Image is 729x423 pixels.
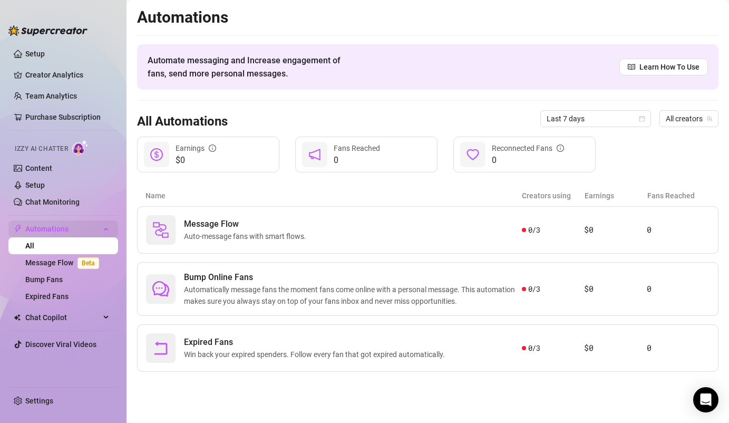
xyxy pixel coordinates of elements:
article: Name [145,190,522,201]
span: Automate messaging and Increase engagement of fans, send more personal messages. [148,54,351,80]
a: Learn How To Use [619,59,708,75]
article: 0 [647,342,709,354]
a: Discover Viral Videos [25,340,96,349]
span: $0 [176,154,216,167]
img: Chat Copilot [14,314,21,321]
a: Content [25,164,52,172]
span: Automations [25,220,100,237]
span: info-circle [557,145,564,152]
span: 0 / 3 [528,283,540,295]
span: read [628,63,635,71]
a: Setup [25,50,45,58]
div: Open Intercom Messenger [693,387,718,412]
span: Expired Fans [184,336,449,349]
a: Team Analytics [25,92,77,100]
img: logo-BBDzfeDw.svg [8,25,88,36]
span: 0 / 3 [528,342,540,354]
a: Creator Analytics [25,66,110,83]
span: rollback [152,340,169,357]
article: $0 [584,283,647,295]
span: 0 / 3 [528,224,540,236]
a: Settings [25,397,53,405]
span: calendar [639,116,645,122]
span: notification [308,148,321,161]
a: Bump Fans [25,275,63,284]
article: $0 [584,342,647,354]
span: team [706,116,713,122]
article: 0 [647,283,709,295]
span: info-circle [209,145,216,152]
span: thunderbolt [14,225,22,233]
span: Bump Online Fans [184,271,522,284]
span: Chat Copilot [25,309,100,326]
article: Fans Reached [647,190,710,201]
span: heart [466,148,479,161]
span: All creators [666,111,712,127]
span: Message Flow [184,218,310,230]
article: Earnings [585,190,647,201]
span: Beta [77,257,99,269]
span: 0 [492,154,564,167]
h2: Automations [137,7,718,27]
div: Earnings [176,142,216,154]
article: 0 [647,224,709,236]
a: Setup [25,181,45,189]
span: Auto-message fans with smart flows. [184,230,310,242]
a: All [25,242,34,250]
span: Automatically message fans the moment fans come online with a personal message. This automation m... [184,284,522,307]
a: Chat Monitoring [25,198,80,206]
span: Learn How To Use [639,61,699,73]
img: AI Chatter [72,140,89,155]
span: Fans Reached [334,144,380,152]
h3: All Automations [137,113,228,130]
a: Purchase Subscription [25,113,101,121]
span: Win back your expired spenders. Follow every fan that got expired automatically. [184,349,449,360]
span: 0 [334,154,380,167]
a: Message FlowBeta [25,258,103,267]
article: $0 [584,224,647,236]
div: Reconnected Fans [492,142,564,154]
span: Izzy AI Chatter [15,144,68,154]
a: Expired Fans [25,292,69,301]
article: Creators using [522,190,585,201]
span: dollar [150,148,163,161]
span: comment [152,281,169,297]
span: Last 7 days [547,111,645,127]
img: svg%3e [152,222,169,238]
